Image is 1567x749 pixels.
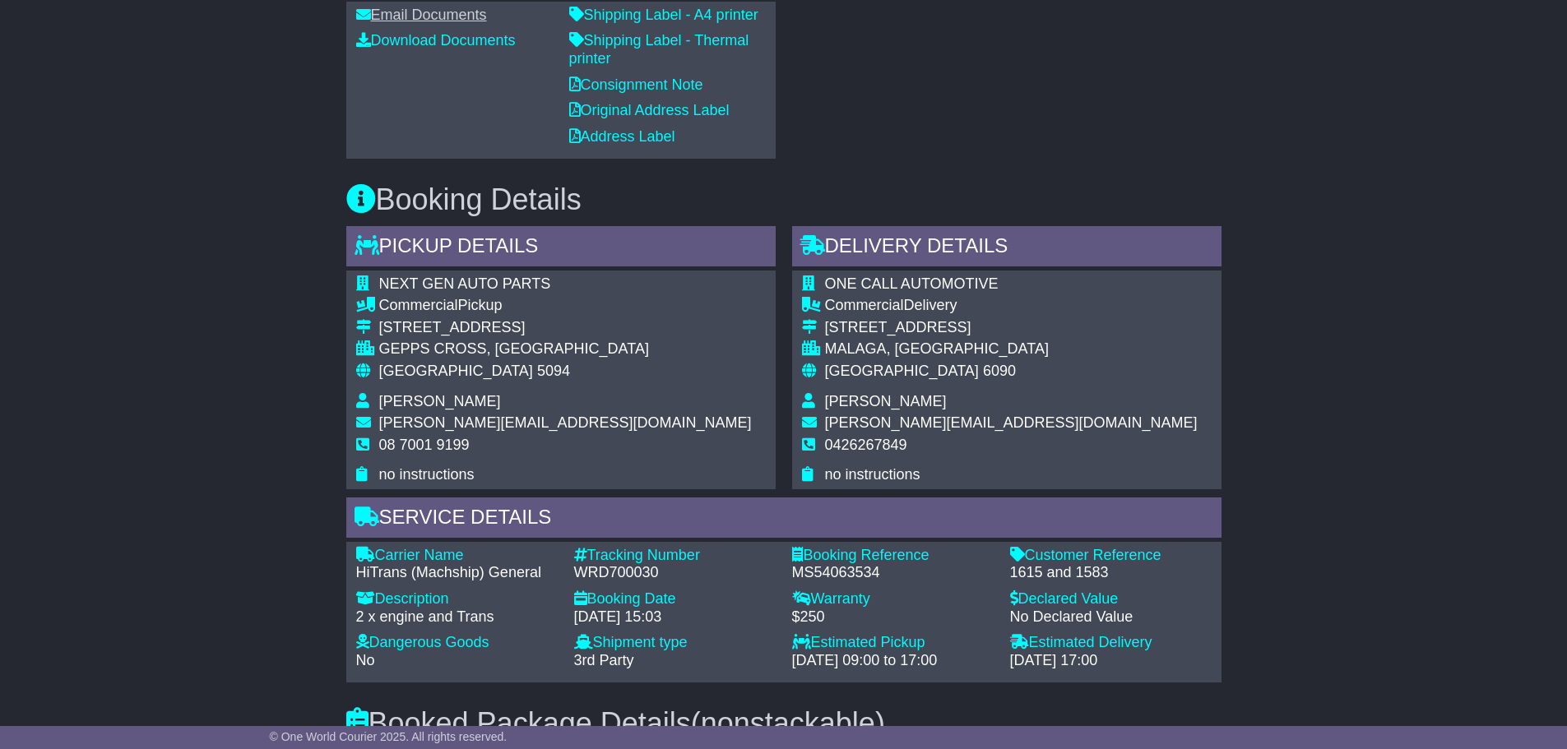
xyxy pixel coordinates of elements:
[346,707,1222,740] h3: Booked Package Details
[983,363,1016,379] span: 6090
[569,7,758,23] a: Shipping Label - A4 printer
[825,393,947,409] span: [PERSON_NAME]
[356,564,558,582] div: HiTrans (Machship) General
[346,226,776,270] div: Pickup Details
[379,466,475,483] span: no instructions
[356,547,558,565] div: Carrier Name
[792,634,994,652] div: Estimated Pickup
[356,634,558,652] div: Dangerous Goods
[379,297,458,313] span: Commercial
[569,76,703,93] a: Consignment Note
[792,652,994,670] div: [DATE] 09:00 to 17:00
[574,608,776,626] div: [DATE] 15:03
[825,297,1198,315] div: Delivery
[1010,634,1212,652] div: Estimated Delivery
[379,393,501,409] span: [PERSON_NAME]
[792,608,994,626] div: $250
[356,32,516,49] a: Download Documents
[356,652,375,668] span: No
[346,183,1222,216] h3: Booking Details
[379,414,752,431] span: [PERSON_NAME][EMAIL_ADDRESS][DOMAIN_NAME]
[537,363,570,379] span: 5094
[691,706,885,740] span: (nonstackable)
[825,275,999,292] span: ONE CALL AUTOMOTIVE
[1010,564,1212,582] div: 1615 and 1583
[569,128,675,145] a: Address Label
[1010,652,1212,670] div: [DATE] 17:00
[825,363,979,379] span: [GEOGRAPHIC_DATA]
[792,226,1222,270] div: Delivery Details
[825,466,920,483] span: no instructions
[1010,547,1212,565] div: Customer Reference
[379,297,752,315] div: Pickup
[379,363,533,379] span: [GEOGRAPHIC_DATA]
[1010,590,1212,608] div: Declared Value
[270,730,508,743] span: © One World Courier 2025. All rights reserved.
[574,590,776,608] div: Booking Date
[356,7,487,23] a: Email Documents
[574,652,634,668] span: 3rd Party
[792,564,994,582] div: MS54063534
[574,547,776,565] div: Tracking Number
[792,590,994,608] div: Warranty
[792,547,994,565] div: Booking Reference
[574,564,776,582] div: WRD700030
[825,414,1198,431] span: [PERSON_NAME][EMAIL_ADDRESS][DOMAIN_NAME]
[574,634,776,652] div: Shipment type
[825,340,1198,358] div: MALAGA, [GEOGRAPHIC_DATA]
[569,32,749,67] a: Shipping Label - Thermal printer
[356,608,558,626] div: 2 x engine and Trans
[379,275,551,292] span: NEXT GEN AUTO PARTS
[825,437,907,453] span: 0426267849
[379,437,470,453] span: 08 7001 9199
[1010,608,1212,626] div: No Declared Value
[379,340,752,358] div: GEPPS CROSS, [GEOGRAPHIC_DATA]
[346,497,1222,542] div: Service Details
[356,590,558,608] div: Description
[825,319,1198,337] div: [STREET_ADDRESS]
[569,102,730,118] a: Original Address Label
[825,297,904,313] span: Commercial
[379,319,752,337] div: [STREET_ADDRESS]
